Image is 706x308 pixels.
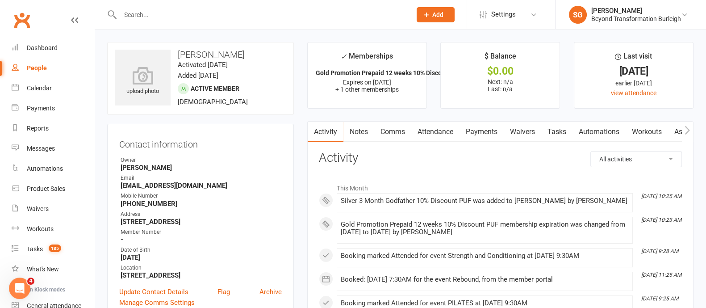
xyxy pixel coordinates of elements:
[217,287,230,297] a: Flag
[121,192,282,200] div: Mobile Number
[27,44,58,51] div: Dashboard
[12,78,94,98] a: Calendar
[121,253,282,262] strong: [DATE]
[449,78,551,93] p: Next: n/a Last: n/a
[582,67,685,76] div: [DATE]
[485,51,516,67] div: $ Balance
[121,210,282,219] div: Address
[374,122,411,142] a: Comms
[115,67,171,96] div: upload photo
[11,9,33,31] a: Clubworx
[121,164,282,172] strong: [PERSON_NAME]
[341,252,629,260] div: Booking marked Attended for event Strength and Conditioning at [DATE] 9:30AM
[27,84,52,92] div: Calendar
[9,278,30,299] iframe: Intercom live chat
[591,15,681,23] div: Beyond Transformation Burleigh
[119,287,188,297] a: Update Contact Details
[319,151,682,165] h3: Activity
[504,122,541,142] a: Waivers
[641,217,681,223] i: [DATE] 10:23 AM
[121,228,282,236] div: Member Number
[449,67,551,76] div: $0.00
[641,248,678,254] i: [DATE] 9:28 AM
[121,246,282,254] div: Date of Birth
[641,295,678,302] i: [DATE] 9:25 AM
[335,86,399,93] span: + 1 other memberships
[12,58,94,78] a: People
[615,51,652,67] div: Last visit
[27,278,34,285] span: 4
[12,118,94,139] a: Reports
[12,199,94,219] a: Waivers
[12,259,94,279] a: What's New
[341,52,347,61] i: ✓
[572,122,626,142] a: Automations
[641,193,681,199] i: [DATE] 10:25 AM
[121,236,282,244] strong: -
[341,197,629,205] div: Silver 3 Month Godfather 10% Discount PUF was added to [PERSON_NAME] by [PERSON_NAME]
[121,264,282,272] div: Location
[121,200,282,208] strong: [PHONE_NUMBER]
[121,271,282,279] strong: [STREET_ADDRESS]
[12,139,94,159] a: Messages
[121,156,282,165] div: Owner
[417,7,455,22] button: Add
[121,174,282,182] div: Email
[178,98,248,106] span: [DEMOGRAPHIC_DATA]
[12,159,94,179] a: Automations
[27,145,55,152] div: Messages
[27,64,47,72] div: People
[117,8,405,21] input: Search...
[119,297,195,308] a: Manage Comms Settings
[411,122,460,142] a: Attendance
[27,125,49,132] div: Reports
[12,98,94,118] a: Payments
[259,287,282,297] a: Archive
[491,4,516,25] span: Settings
[12,219,94,239] a: Workouts
[27,266,59,273] div: What's New
[341,300,629,307] div: Booking marked Attended for event PILATES at [DATE] 9:30AM
[341,221,629,236] div: Gold Promotion Prepaid 12 weeks 10% Discount PUF membership expiration was changed from [DATE] to...
[49,245,61,252] span: 185
[119,136,282,149] h3: Contact information
[178,61,228,69] time: Activated [DATE]
[12,239,94,259] a: Tasks 185
[191,85,239,92] span: Active member
[341,51,393,67] div: Memberships
[27,205,49,212] div: Waivers
[115,50,286,59] h3: [PERSON_NAME]
[308,122,343,142] a: Activity
[319,179,682,193] li: This Month
[626,122,668,142] a: Workouts
[121,218,282,226] strong: [STREET_ADDRESS]
[641,272,681,278] i: [DATE] 11:25 AM
[343,122,374,142] a: Notes
[12,38,94,58] a: Dashboard
[178,72,218,80] time: Added [DATE]
[591,7,681,15] div: [PERSON_NAME]
[316,69,451,76] strong: Gold Promotion Prepaid 12 weeks 10% Discou...
[27,245,43,253] div: Tasks
[611,89,656,97] a: view attendance
[341,276,629,283] div: Booked: [DATE] 7:30AM for the event Rebound, from the member portal
[541,122,572,142] a: Tasks
[569,6,587,24] div: SG
[12,179,94,199] a: Product Sales
[432,11,443,18] span: Add
[343,79,391,86] span: Expires on [DATE]
[121,181,282,190] strong: [EMAIL_ADDRESS][DOMAIN_NAME]
[460,122,504,142] a: Payments
[27,105,55,112] div: Payments
[582,78,685,88] div: earlier [DATE]
[27,185,65,192] div: Product Sales
[27,165,63,172] div: Automations
[27,225,54,232] div: Workouts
